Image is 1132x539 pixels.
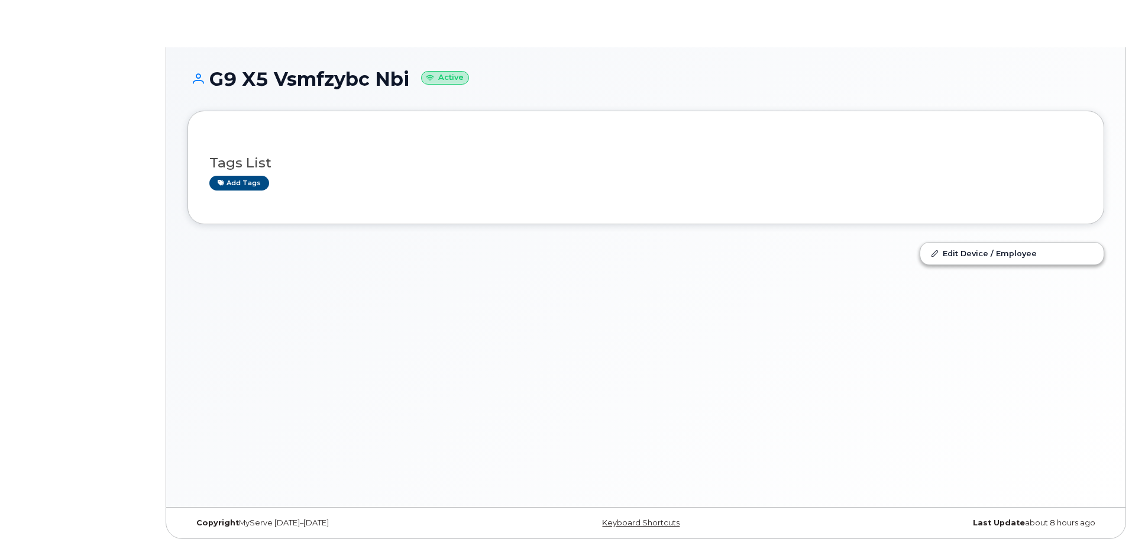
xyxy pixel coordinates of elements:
strong: Last Update [973,518,1025,527]
div: about 8 hours ago [798,518,1104,528]
h3: Tags List [209,156,1082,170]
a: Keyboard Shortcuts [602,518,680,527]
small: Active [421,71,469,85]
a: Add tags [209,176,269,191]
strong: Copyright [196,518,239,527]
div: MyServe [DATE]–[DATE] [187,518,493,528]
a: Edit Device / Employee [920,243,1104,264]
h1: G9 X5 Vsmfzybc Nbi [187,69,1104,89]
